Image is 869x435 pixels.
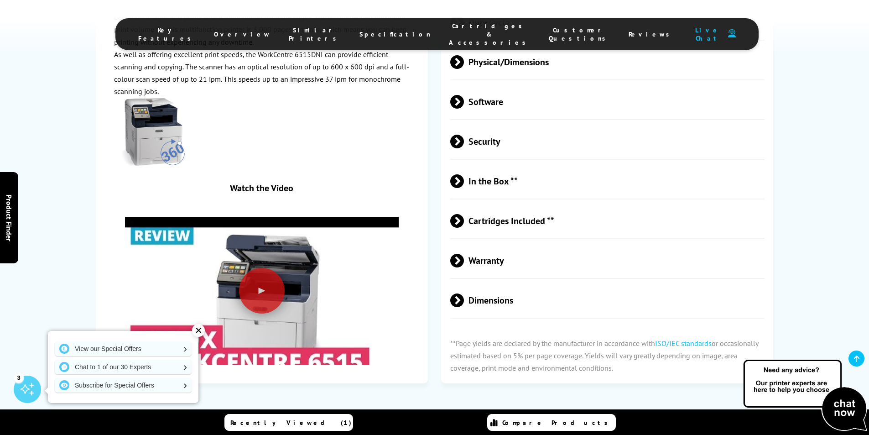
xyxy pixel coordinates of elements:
[502,419,613,427] span: Compare Products
[449,22,531,47] span: Cartridges & Accessories
[125,182,399,194] div: Watch the Video
[741,358,869,433] img: Open Live Chat window
[359,30,431,38] span: Specification
[55,341,192,356] a: View our Special Offers
[192,324,205,337] div: ✕
[655,339,712,348] a: ISO/IEC standards
[728,29,736,38] img: user-headset-duotone.svg
[487,414,616,431] a: Compare Products
[450,45,765,79] span: Physical/Dimensions
[692,26,723,42] span: Live Chat
[224,414,353,431] a: Recently Viewed (1)
[214,30,271,38] span: Overview
[450,244,765,278] span: Warranty
[450,164,765,199] span: In the Box **
[549,26,610,42] span: Customer Questions
[55,360,192,374] a: Chat to 1 of our 30 Experts
[96,406,774,424] span: See how much you can save…
[450,204,765,238] span: Cartridges Included **
[450,85,765,119] span: Software
[14,372,24,383] div: 3
[450,283,765,318] span: Dimensions
[55,378,192,393] a: Subscribe for Special Offers
[441,328,773,384] p: **Page yields are declared by the manufacturer in accordance with or occasionally estimated based...
[125,202,399,407] img: Play
[289,26,341,42] span: Similar Printers
[138,26,196,42] span: Key Features
[5,194,14,241] span: Product Finder
[629,30,674,38] span: Reviews
[114,48,410,98] p: As well as offering excellent print speeds, the WorkCentre 6515DNI can provide efficient scanning...
[450,125,765,159] span: Security
[118,98,186,167] img: Xerox WorkCentre 6515
[230,419,352,427] span: Recently Viewed (1)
